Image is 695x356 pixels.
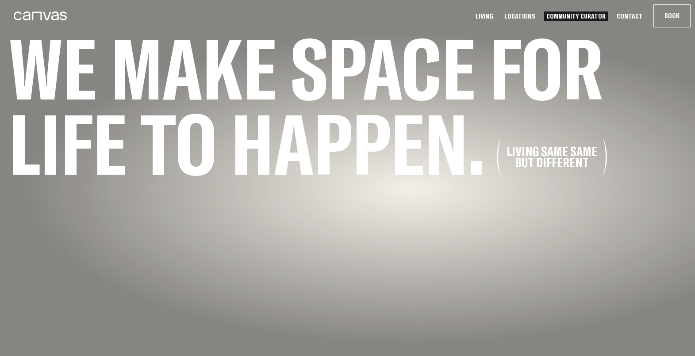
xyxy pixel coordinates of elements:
a: Living [473,11,496,21]
button: Book [654,5,690,27]
a: Community Curator [544,11,608,21]
a: Locations [502,11,538,21]
a: Contact [614,11,645,21]
div: Living same same but different [507,146,597,168]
